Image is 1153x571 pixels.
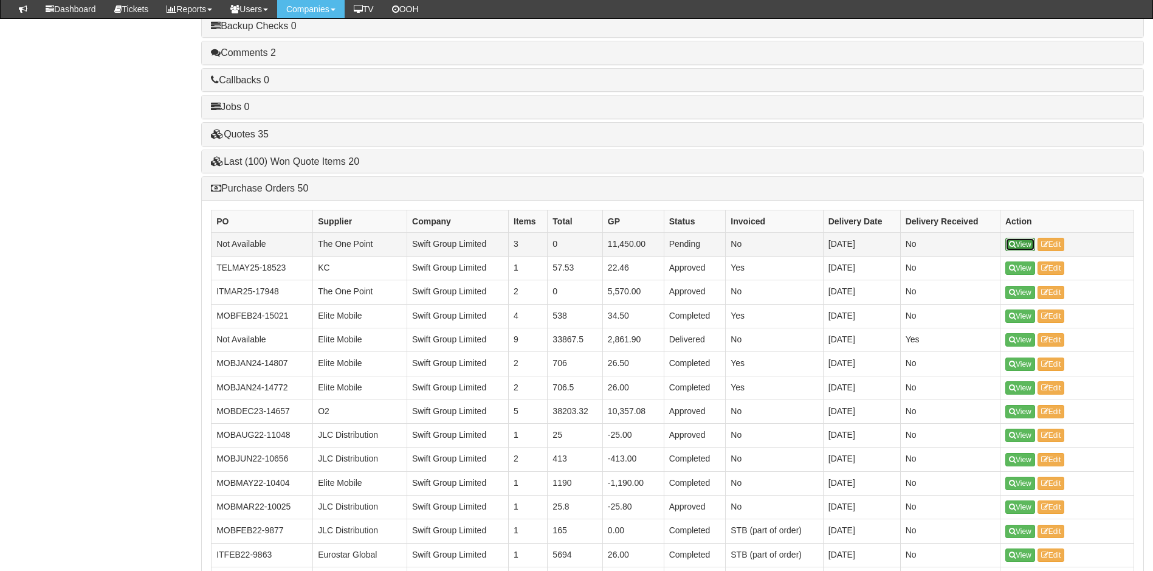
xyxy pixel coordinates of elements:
[313,400,407,423] td: O2
[211,156,359,167] a: Last (100) Won Quote Items 20
[548,280,603,304] td: 0
[602,448,664,471] td: -413.00
[900,304,1000,328] td: No
[212,280,313,304] td: ITMAR25-17948
[509,257,548,280] td: 1
[407,471,509,495] td: Swift Group Limited
[212,352,313,376] td: MOBJAN24-14807
[602,400,664,423] td: 10,357.08
[1005,405,1035,418] a: View
[509,232,548,256] td: 3
[664,471,726,495] td: Completed
[1038,405,1065,418] a: Edit
[726,448,823,471] td: No
[900,280,1000,304] td: No
[407,328,509,351] td: Swift Group Limited
[823,496,900,519] td: [DATE]
[602,304,664,328] td: 34.50
[664,328,726,351] td: Delivered
[664,210,726,232] th: Status
[726,400,823,423] td: No
[664,519,726,543] td: Completed
[602,543,664,567] td: 26.00
[602,519,664,543] td: 0.00
[900,496,1000,519] td: No
[900,376,1000,400] td: No
[726,352,823,376] td: Yes
[313,304,407,328] td: Elite Mobile
[313,496,407,519] td: JLC Distribution
[1005,429,1035,442] a: View
[313,328,407,351] td: Elite Mobile
[823,519,900,543] td: [DATE]
[823,543,900,567] td: [DATE]
[664,496,726,519] td: Approved
[1005,381,1035,395] a: View
[548,352,603,376] td: 706
[900,352,1000,376] td: No
[1038,333,1065,347] a: Edit
[1038,238,1065,251] a: Edit
[211,102,249,112] a: Jobs 0
[726,424,823,448] td: No
[548,543,603,567] td: 5694
[823,424,900,448] td: [DATE]
[1005,477,1035,490] a: View
[900,519,1000,543] td: No
[509,519,548,543] td: 1
[509,304,548,328] td: 4
[313,280,407,304] td: The One Point
[313,448,407,471] td: JLC Distribution
[548,304,603,328] td: 538
[548,328,603,351] td: 33867.5
[212,328,313,351] td: Not Available
[726,471,823,495] td: No
[407,257,509,280] td: Swift Group Limited
[211,129,269,139] a: Quotes 35
[900,232,1000,256] td: No
[548,519,603,543] td: 165
[726,280,823,304] td: No
[823,352,900,376] td: [DATE]
[664,257,726,280] td: Approved
[212,400,313,423] td: MOBDEC23-14657
[212,543,313,567] td: ITFEB22-9863
[211,47,276,58] a: Comments 2
[726,210,823,232] th: Invoiced
[900,424,1000,448] td: No
[509,210,548,232] th: Items
[726,232,823,256] td: No
[509,496,548,519] td: 1
[900,448,1000,471] td: No
[212,257,313,280] td: TELMAY25-18523
[602,471,664,495] td: -1,190.00
[313,424,407,448] td: JLC Distribution
[509,280,548,304] td: 2
[548,376,603,400] td: 706.5
[1038,453,1065,466] a: Edit
[1038,525,1065,538] a: Edit
[407,424,509,448] td: Swift Group Limited
[726,257,823,280] td: Yes
[1005,525,1035,538] a: View
[726,519,823,543] td: STB (part of order)
[823,448,900,471] td: [DATE]
[212,448,313,471] td: MOBJUN22-10656
[509,471,548,495] td: 1
[212,519,313,543] td: MOBFEB22-9877
[509,328,548,351] td: 9
[726,543,823,567] td: STB (part of order)
[548,400,603,423] td: 38203.32
[407,232,509,256] td: Swift Group Limited
[900,328,1000,351] td: Yes
[602,257,664,280] td: 22.46
[407,519,509,543] td: Swift Group Limited
[900,257,1000,280] td: No
[726,328,823,351] td: No
[548,232,603,256] td: 0
[548,496,603,519] td: 25.8
[313,257,407,280] td: KC
[1038,549,1065,562] a: Edit
[212,232,313,256] td: Not Available
[1038,477,1065,490] a: Edit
